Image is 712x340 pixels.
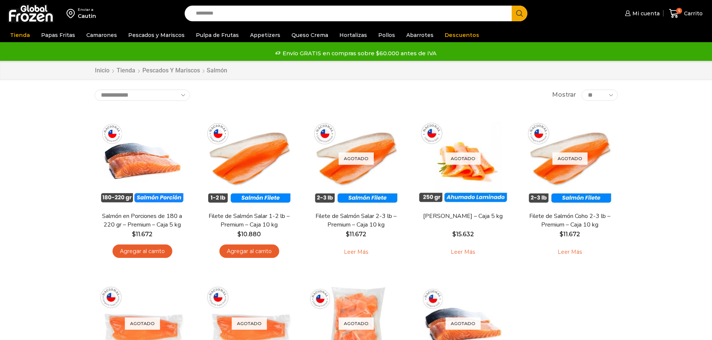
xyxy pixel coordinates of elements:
[288,28,332,42] a: Queso Crema
[452,231,456,238] span: $
[676,8,682,14] span: 5
[346,231,366,238] bdi: 11.672
[112,244,172,258] a: Agregar al carrito: “Salmón en Porciones de 180 a 220 gr - Premium - Caja 5 kg”
[375,28,399,42] a: Pollos
[95,66,227,75] nav: Breadcrumb
[78,7,96,12] div: Enviar a
[452,231,474,238] bdi: 15.632
[246,28,284,42] a: Appetizers
[446,152,481,165] p: Agotado
[192,28,243,42] a: Pulpa de Frutas
[512,6,527,21] button: Search button
[83,28,121,42] a: Camarones
[207,67,227,74] h1: Salmón
[125,317,160,330] p: Agotado
[313,212,399,229] a: Filete de Salmón Salar 2-3 lb – Premium – Caja 10 kg
[552,91,576,99] span: Mostrar
[37,28,79,42] a: Papas Fritas
[116,66,136,75] a: Tienda
[667,5,705,22] a: 5 Carrito
[206,212,292,229] a: Filete de Salmón Salar 1-2 lb – Premium – Caja 10 kg
[142,66,200,75] a: Pescados y Mariscos
[237,231,241,238] span: $
[560,231,580,238] bdi: 11.672
[78,12,96,20] div: Cautin
[552,152,588,165] p: Agotado
[232,317,267,330] p: Agotado
[237,231,261,238] bdi: 10.880
[420,212,506,221] a: [PERSON_NAME] – Caja 5 kg
[124,28,188,42] a: Pescados y Mariscos
[346,231,349,238] span: $
[95,90,190,101] select: Pedido de la tienda
[527,212,613,229] a: Filete de Salmón Coho 2-3 lb – Premium – Caja 10 kg
[403,28,437,42] a: Abarrotes
[336,28,371,42] a: Hortalizas
[439,244,487,260] a: Leé más sobre “Salmón Ahumado Laminado - Caja 5 kg”
[132,231,136,238] span: $
[446,317,481,330] p: Agotado
[332,244,380,260] a: Leé más sobre “Filete de Salmón Salar 2-3 lb - Premium - Caja 10 kg”
[339,152,374,165] p: Agotado
[132,231,152,238] bdi: 11.672
[560,231,563,238] span: $
[6,28,34,42] a: Tienda
[546,244,594,260] a: Leé más sobre “Filete de Salmón Coho 2-3 lb - Premium - Caja 10 kg”
[441,28,483,42] a: Descuentos
[95,66,110,75] a: Inicio
[631,10,660,17] span: Mi cuenta
[623,6,660,21] a: Mi cuenta
[219,244,279,258] a: Agregar al carrito: “Filete de Salmón Salar 1-2 lb – Premium - Caja 10 kg”
[99,212,185,229] a: Salmón en Porciones de 180 a 220 gr – Premium – Caja 5 kg
[67,7,78,20] img: address-field-icon.svg
[682,10,703,17] span: Carrito
[339,317,374,330] p: Agotado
